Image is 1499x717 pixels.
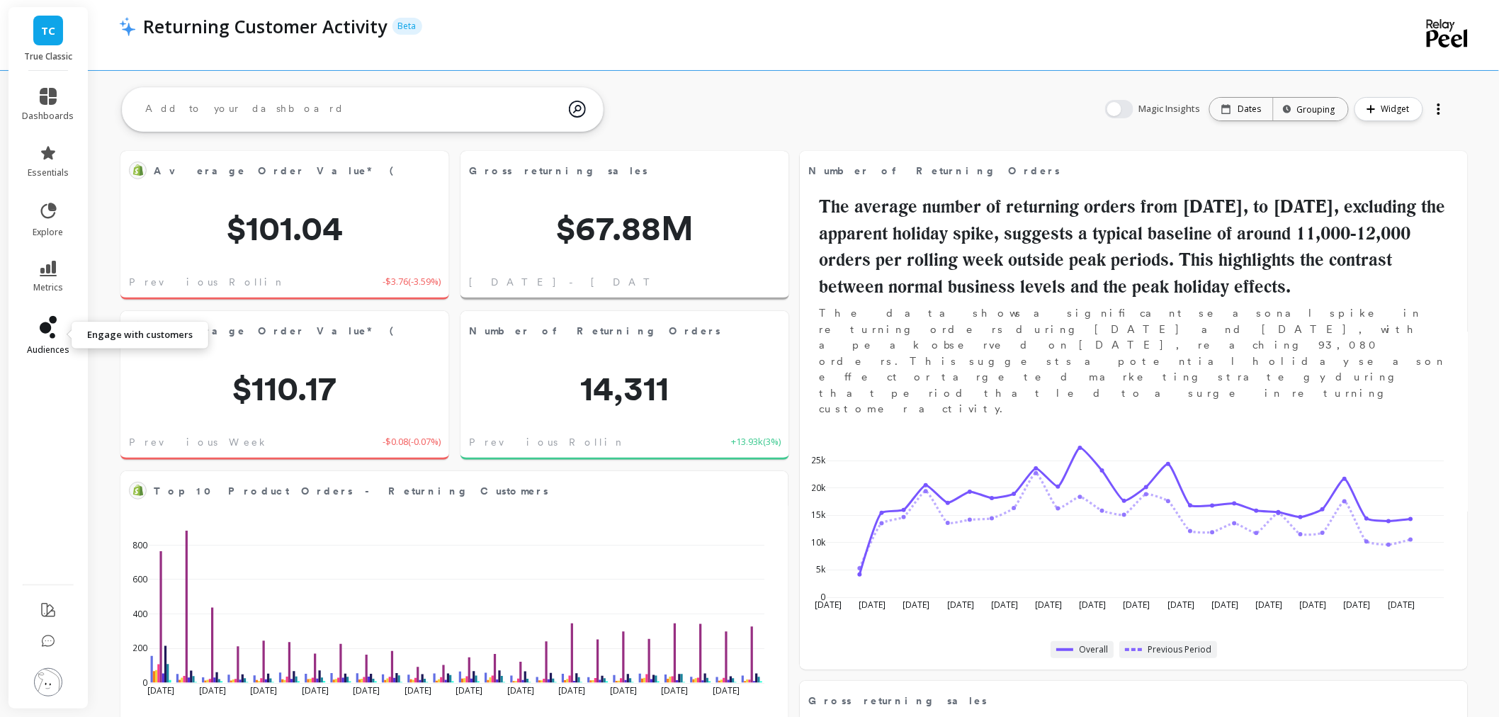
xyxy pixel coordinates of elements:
[120,371,449,405] span: $110.17
[808,164,1060,179] span: Number of Returning Orders
[469,324,720,339] span: Number of Returning Orders
[731,435,781,449] span: +13.93k ( 3% )
[129,275,356,289] span: Previous Rolling 7-day
[34,668,62,696] img: profile picture
[1148,644,1211,655] span: Previous Period
[154,161,395,181] span: Average Order Value* (Returning)
[154,324,468,339] span: Average Order Value* (New)
[460,211,789,245] span: $67.88M
[33,282,63,293] span: metrics
[1139,102,1204,116] span: Magic Insights
[808,305,1459,417] p: The data shows a significant seasonal spike in returning orders during [DATE] and [DATE], with a ...
[119,16,136,36] img: header icon
[469,164,647,179] span: Gross returning sales
[808,161,1414,181] span: Number of Returning Orders
[469,435,696,449] span: Previous Rolling 7-day
[460,371,789,405] span: 14,311
[154,484,548,499] span: Top 10 Product Orders - Returning Customers
[28,167,69,179] span: essentials
[1381,102,1414,116] span: Widget
[569,90,586,128] img: magic search icon
[469,161,735,181] span: Gross returning sales
[143,14,387,38] p: Returning Customer Activity
[469,321,735,341] span: Number of Returning Orders
[33,227,64,238] span: explore
[154,481,735,501] span: Top 10 Product Orders - Returning Customers
[1238,103,1262,115] p: Dates
[383,275,441,289] span: -$3.76 ( -3.59% )
[129,435,270,449] span: Previous Week
[154,321,395,341] span: Average Order Value* (New)
[41,23,55,39] span: TC
[808,694,987,708] span: Gross returning sales
[808,691,1414,711] span: Gross returning sales
[392,18,422,35] p: Beta
[1354,97,1423,121] button: Widget
[1286,103,1335,116] div: Grouping
[154,164,481,179] span: Average Order Value* (Returning)
[469,275,679,289] span: [DATE] - [DATE]
[383,435,441,449] span: -$0.08 ( -0.07% )
[23,51,74,62] p: True Classic
[120,211,449,245] span: $101.04
[23,111,74,122] span: dashboards
[27,344,69,356] span: audiences
[808,193,1459,300] h2: The average number of returning orders from [DATE], to [DATE], excluding the apparent holiday spi...
[1079,644,1108,655] span: Overall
